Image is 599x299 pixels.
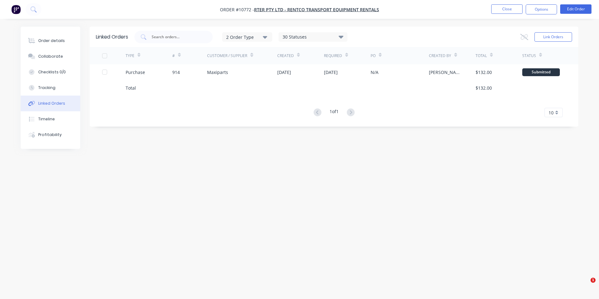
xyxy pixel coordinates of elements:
[21,96,80,111] button: Linked Orders
[207,53,247,59] div: Customer / Supplier
[220,7,254,13] span: Order #10772 -
[172,69,180,76] div: 914
[277,53,294,59] div: Created
[38,69,66,75] div: Checklists 0/0
[21,49,80,64] button: Collaborate
[11,5,21,14] img: Factory
[254,7,379,13] a: RTER Pty Ltd - Rentco Transport Equipment Rentals
[277,69,291,76] div: [DATE]
[476,69,492,76] div: $132.00
[226,34,268,40] div: 2 Order Type
[21,111,80,127] button: Timeline
[526,4,557,14] button: Options
[330,108,339,117] div: 1 of 1
[549,109,554,116] span: 10
[21,33,80,49] button: Order details
[560,4,591,14] button: Edit Order
[371,53,376,59] div: PO
[38,116,55,122] div: Timeline
[534,32,572,42] button: Link Orders
[96,33,128,41] div: Linked Orders
[429,69,463,76] div: [PERSON_NAME]
[126,85,136,91] div: Total
[126,69,145,76] div: Purchase
[172,53,175,59] div: #
[21,127,80,143] button: Profitability
[371,69,378,76] div: N/A
[476,53,487,59] div: Total
[222,32,272,42] button: 2 Order Type
[151,34,203,40] input: Search orders...
[279,34,347,40] div: 30 Statuses
[578,278,593,293] iframe: Intercom live chat
[522,68,560,76] div: Submitted
[591,278,596,283] span: 1
[324,53,342,59] div: Required
[491,4,523,14] button: Close
[38,54,63,59] div: Collaborate
[126,53,134,59] div: TYPE
[38,38,65,44] div: Order details
[21,80,80,96] button: Tracking
[21,64,80,80] button: Checklists 0/0
[38,132,62,138] div: Profitability
[207,69,228,76] div: Maxiparts
[38,101,65,106] div: Linked Orders
[429,53,451,59] div: Created By
[476,85,492,91] div: $132.00
[324,69,338,76] div: [DATE]
[38,85,55,91] div: Tracking
[522,53,536,59] div: Status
